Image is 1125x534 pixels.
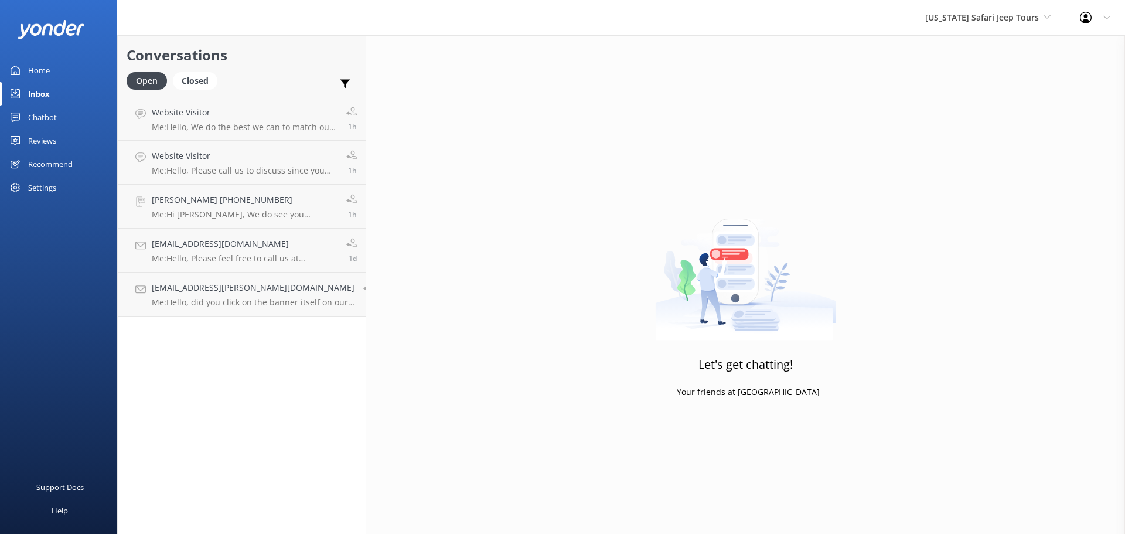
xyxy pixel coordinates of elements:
h4: Website Visitor [152,106,337,119]
div: Inbox [28,82,50,106]
span: Aug 22 2025 08:06am (UTC -07:00) America/Phoenix [349,253,357,263]
h4: [EMAIL_ADDRESS][PERSON_NAME][DOMAIN_NAME] [152,281,354,294]
div: Home [28,59,50,82]
span: Aug 23 2025 03:04pm (UTC -07:00) America/Phoenix [348,121,357,131]
span: [US_STATE] Safari Jeep Tours [925,12,1039,23]
span: Aug 23 2025 02:36pm (UTC -07:00) America/Phoenix [348,165,357,175]
h3: Let's get chatting! [698,355,793,374]
div: Chatbot [28,106,57,129]
div: Support Docs [36,475,84,499]
div: Recommend [28,152,73,176]
h4: [EMAIL_ADDRESS][DOMAIN_NAME] [152,237,337,250]
a: [EMAIL_ADDRESS][PERSON_NAME][DOMAIN_NAME]Me:Hello, did you click on the banner itself on our webs... [118,273,366,317]
span: Aug 23 2025 02:35pm (UTC -07:00) America/Phoenix [348,209,357,219]
a: [PERSON_NAME] [PHONE_NUMBER]Me:Hi [PERSON_NAME], We do see you confirmed for out 4pm Outlaw Trail... [118,185,366,229]
div: Closed [173,72,217,90]
img: yonder-white-logo.png [18,20,85,39]
p: Me: Hello, did you click on the banner itself on our website? That will bring up the tours that a... [152,297,354,308]
a: [EMAIL_ADDRESS][DOMAIN_NAME]Me:Hello, Please feel free to call us at [PHONE_NUMBER] to discuss yo... [118,229,366,273]
h4: [PERSON_NAME] [PHONE_NUMBER] [152,193,337,206]
a: Open [127,74,173,87]
div: Reviews [28,129,56,152]
p: Me: Hello, Please feel free to call us at [PHONE_NUMBER] to discuss your family. All of our price... [152,253,337,264]
h2: Conversations [127,44,357,66]
a: Website VisitorMe:Hello, Please call us to discuss since you seem to have multiple questions abou... [118,141,366,185]
img: artwork of a man stealing a conversation from at giant smartphone [655,194,836,341]
div: Settings [28,176,56,199]
a: Closed [173,74,223,87]
p: Me: Hello, We do the best we can to match our return time back to the office as the sun is settin... [152,122,337,132]
p: Me: Hello, Please call us to discuss since you seem to have multiple questions about our variety ... [152,165,337,176]
p: - Your friends at [GEOGRAPHIC_DATA] [671,386,820,399]
p: Me: Hi [PERSON_NAME], We do see you confirmed for out 4pm Outlaw Trail jeep tour. Looks like your... [152,209,337,220]
h4: Website Visitor [152,149,337,162]
a: Website VisitorMe:Hello, We do the best we can to match our return time back to the office as the... [118,97,366,141]
div: Open [127,72,167,90]
div: Help [52,499,68,522]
